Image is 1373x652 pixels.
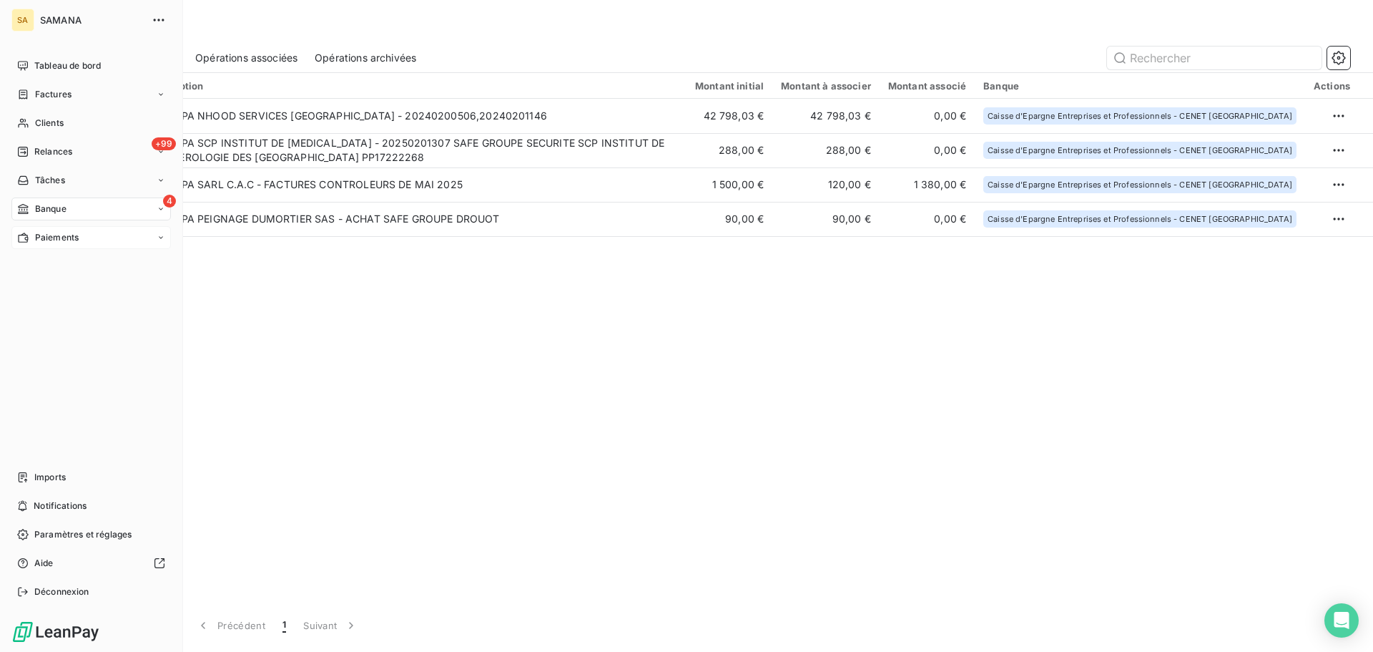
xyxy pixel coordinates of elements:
button: 1 [274,610,295,641]
span: +99 [152,137,176,150]
img: Logo LeanPay [11,621,100,643]
div: SA [11,9,34,31]
td: 0,00 € [880,99,975,133]
span: Aide [34,557,54,570]
button: Suivant [295,610,367,641]
span: Paiements [35,231,79,244]
td: 120,00 € [772,167,880,202]
a: +99Relances [11,140,171,163]
td: VIR SEPA PEIGNAGE DUMORTIER SAS - ACHAT SAFE GROUPE DROUOT [141,202,686,236]
a: Aide [11,552,171,575]
span: Relances [34,145,72,158]
span: Opérations archivées [315,51,416,65]
div: Actions [1314,80,1350,92]
div: Montant à associer [781,80,871,92]
span: Caisse d'Epargne Entreprises et Professionnels - CENET [GEOGRAPHIC_DATA] [988,180,1292,189]
td: 288,00 € [686,133,772,167]
div: Banque [983,80,1296,92]
span: Opérations associées [195,51,297,65]
span: SAMANA [40,14,143,26]
span: Caisse d'Epargne Entreprises et Professionnels - CENET [GEOGRAPHIC_DATA] [988,215,1292,223]
td: 42 798,03 € [686,99,772,133]
a: Paiements [11,226,171,249]
td: 0,00 € [880,202,975,236]
td: 1 380,00 € [880,167,975,202]
div: Montant initial [695,80,764,92]
a: Tâches [11,169,171,192]
span: Imports [34,471,66,484]
td: 288,00 € [772,133,880,167]
span: Banque [35,203,67,215]
td: 42 798,03 € [772,99,880,133]
span: Factures [35,88,72,101]
td: 1 500,00 € [686,167,772,202]
td: 90,00 € [686,202,772,236]
span: 1 [282,618,286,633]
span: Caisse d'Epargne Entreprises et Professionnels - CENET [GEOGRAPHIC_DATA] [988,112,1292,120]
td: VIR SEPA SARL C.A.C - FACTURES CONTROLEURS DE MAI 2025 [141,167,686,202]
span: Tâches [35,174,65,187]
span: Caisse d'Epargne Entreprises et Professionnels - CENET [GEOGRAPHIC_DATA] [988,146,1292,155]
div: Open Intercom Messenger [1324,603,1359,638]
div: Description [149,80,678,92]
span: Paramètres et réglages [34,528,132,541]
a: Clients [11,112,171,135]
span: Déconnexion [34,585,89,598]
td: 90,00 € [772,202,880,236]
td: 0,00 € [880,133,975,167]
button: Précédent [187,610,274,641]
span: 4 [163,195,176,208]
span: Clients [35,117,64,130]
input: Rechercher [1107,47,1322,69]
a: Paramètres et réglages [11,523,171,546]
a: Tableau de bord [11,54,171,77]
a: Factures [11,83,171,106]
span: Tableau de bord [34,59,101,72]
td: VIR SEPA SCP INSTITUT DE [MEDICAL_DATA] - 20250201307 SAFE GROUPE SECURITE SCP INSTITUT DE CANCER... [141,133,686,167]
td: VIR SEPA NHOOD SERVICES [GEOGRAPHIC_DATA] - 20240200506,20240201146 [141,99,686,133]
a: 4Banque [11,198,171,220]
span: Notifications [34,500,87,512]
a: Imports [11,466,171,489]
div: Montant associé [888,80,966,92]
